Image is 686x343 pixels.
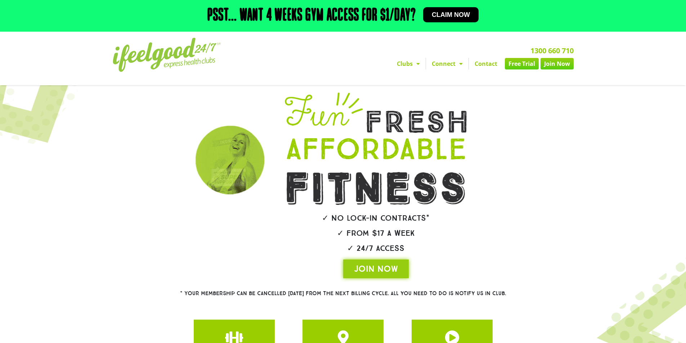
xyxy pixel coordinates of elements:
h2: Psst... Want 4 weeks gym access for $1/day? [207,7,416,24]
a: Contact [469,58,503,69]
a: 1300 660 710 [530,46,574,55]
a: Free Trial [505,58,539,69]
h2: * Your membership can be cancelled [DATE] from the next billing cycle. All you need to do is noti... [154,291,532,296]
nav: Menu [277,58,574,69]
a: Connect [426,58,468,69]
h2: ✓ No lock-in contracts* [265,214,487,222]
span: JOIN NOW [354,263,398,275]
a: Join Now [541,58,574,69]
span: Claim now [432,12,470,18]
h2: ✓ From $17 a week [265,229,487,237]
h2: ✓ 24/7 Access [265,244,487,252]
a: JOIN NOW [343,259,409,278]
a: Claim now [423,7,479,22]
a: Clubs [391,58,426,69]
